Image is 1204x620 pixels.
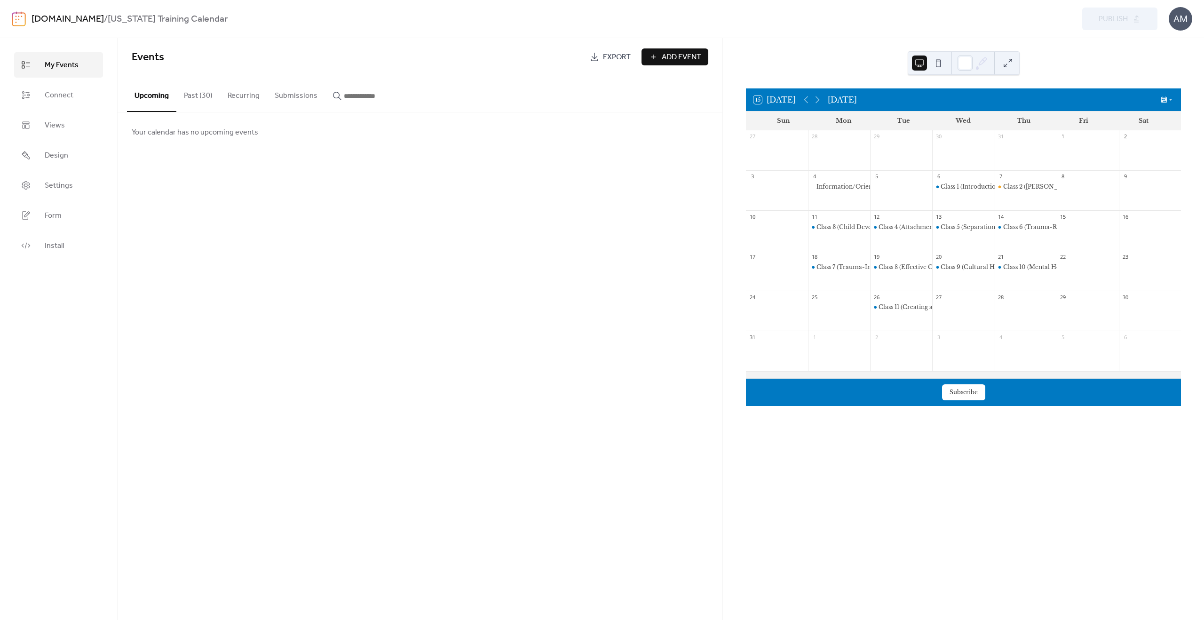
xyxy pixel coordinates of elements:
[811,254,818,261] div: 18
[811,133,818,140] div: 28
[749,173,756,180] div: 3
[45,180,73,191] span: Settings
[1122,133,1129,140] div: 2
[14,173,103,198] a: Settings
[808,223,870,231] div: Class 3 (Child Development; Parenting a Child with a History of Sexual Trauma)
[998,294,1005,301] div: 28
[814,111,874,130] div: Mon
[132,47,164,68] span: Events
[45,150,68,161] span: Design
[12,11,26,26] img: logo
[870,223,932,231] div: Class 4 (Attachment)
[811,294,818,301] div: 25
[941,223,1043,231] div: Class 5 (Separation, Grief, and Loss)
[941,263,1174,271] div: Class 9 (Cultural Humility; Parenting in Racially and Culturally Diverse Families)
[1003,223,1203,231] div: Class 6 (Trauma-Related Behaviors; Professional Crisis Management)
[995,223,1057,231] div: Class 6 (Trauma-Related Behaviors; Professional Crisis Management)
[642,48,708,65] button: Add Event
[753,111,814,130] div: Sun
[749,213,756,220] div: 10
[14,52,103,78] a: My Events
[873,173,880,180] div: 5
[879,223,937,231] div: Class 4 (Attachment)
[45,90,73,101] span: Connect
[176,76,220,111] button: Past (30)
[811,173,818,180] div: 4
[662,52,701,63] span: Add Event
[583,48,638,65] a: Export
[998,213,1005,220] div: 14
[935,173,942,180] div: 6
[998,133,1005,140] div: 31
[816,263,925,271] div: Class 7 (Trauma-Informed Parenting)
[993,111,1053,130] div: Thu
[879,263,1120,271] div: Class 8 (Effective Communication; Preparing for and Managing Intrusive Questions)
[1122,254,1129,261] div: 23
[935,294,942,301] div: 27
[998,254,1005,261] div: 21
[1060,334,1067,341] div: 5
[45,60,79,71] span: My Events
[942,384,985,400] button: Subscribe
[603,52,631,63] span: Export
[14,233,103,258] a: Install
[1060,254,1067,261] div: 22
[1060,294,1067,301] div: 29
[932,263,994,271] div: Class 9 (Cultural Humility; Parenting in Racially and Culturally Diverse Families)
[45,210,62,222] span: Form
[45,240,64,252] span: Install
[828,94,857,105] div: [DATE]
[14,143,103,168] a: Design
[1060,133,1067,140] div: 1
[879,303,1075,311] div: Class 11 (Creating a Stable, Nurturing, and Safe Home Environment)
[934,111,994,130] div: Wed
[870,263,932,271] div: Class 8 (Effective Communication; Preparing for and Managing Intrusive Questions)
[32,10,104,28] a: [DOMAIN_NAME]
[932,223,994,231] div: Class 5 (Separation, Grief, and Loss)
[935,213,942,220] div: 13
[873,111,934,130] div: Tue
[132,127,258,138] span: Your calendar has no upcoming events
[1060,213,1067,220] div: 15
[816,223,1047,231] div: Class 3 (Child Development; Parenting a Child with a History of Sexual Trauma)
[998,173,1005,180] div: 7
[932,183,994,191] div: Class 1 (Introduction and Welcome; Reunification: The Primary Permanency Planning Goal)
[104,10,108,28] b: /
[127,76,176,112] button: Upcoming
[873,213,880,220] div: 12
[14,82,103,108] a: Connect
[749,334,756,341] div: 31
[873,133,880,140] div: 29
[749,254,756,261] div: 17
[811,213,818,220] div: 11
[998,334,1005,341] div: 4
[808,263,870,271] div: Class 7 (Trauma-Informed Parenting)
[1122,213,1129,220] div: 16
[995,263,1057,271] div: Class 10 (Mental Health Considerations; Impact of Substance Abuse; Professional Crisis Management)
[995,183,1057,191] div: Class 2 (Foster Care: A Means to Support Families; Maintaining Children’s Connections)
[935,133,942,140] div: 30
[1122,294,1129,301] div: 30
[935,334,942,341] div: 3
[45,120,65,131] span: Views
[1053,111,1114,130] div: Fri
[935,254,942,261] div: 20
[1122,334,1129,341] div: 6
[267,76,325,111] button: Submissions
[873,294,880,301] div: 26
[1060,173,1067,180] div: 8
[750,93,799,106] button: 15[DATE]
[808,183,870,191] div: Information/Orientation Session
[816,183,912,191] div: Information/Orientation Session
[220,76,267,111] button: Recurring
[870,303,932,311] div: Class 11 (Creating a Stable, Nurturing, and Safe Home Environment)
[749,133,756,140] div: 27
[1113,111,1173,130] div: Sat
[14,203,103,228] a: Form
[1122,173,1129,180] div: 9
[14,112,103,138] a: Views
[811,334,818,341] div: 1
[108,10,228,28] b: [US_STATE] Training Calendar
[873,334,880,341] div: 2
